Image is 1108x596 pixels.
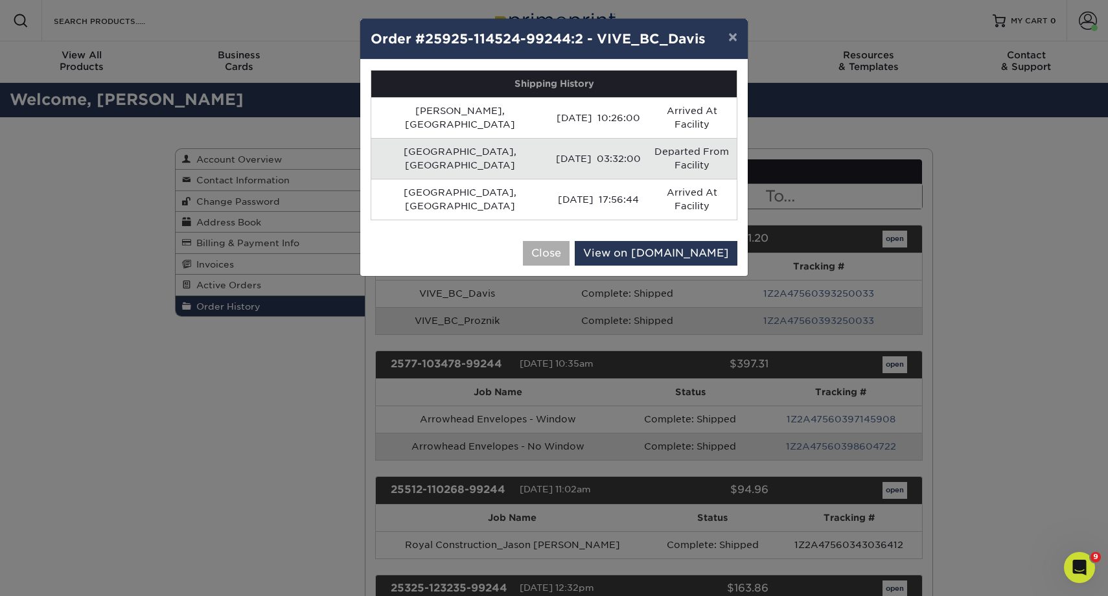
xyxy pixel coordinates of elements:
h4: Order #25925-114524-99244:2 - VIVE_BC_Davis [371,29,737,49]
td: [DATE] 10:26:00 [549,97,647,138]
th: Shipping History [371,71,737,97]
td: [PERSON_NAME], [GEOGRAPHIC_DATA] [371,97,549,138]
td: [DATE] 03:32:00 [549,138,647,179]
td: [GEOGRAPHIC_DATA], [GEOGRAPHIC_DATA] [371,179,549,220]
span: 9 [1091,552,1101,562]
a: View on [DOMAIN_NAME] [575,241,737,266]
button: × [718,19,748,55]
td: [GEOGRAPHIC_DATA], [GEOGRAPHIC_DATA] [371,138,549,179]
td: Arrived At Facility [647,97,737,138]
iframe: Intercom live chat [1064,552,1095,583]
td: Departed From Facility [647,138,737,179]
td: Arrived At Facility [647,179,737,220]
button: Close [523,241,570,266]
td: [DATE] 17:56:44 [549,179,647,220]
